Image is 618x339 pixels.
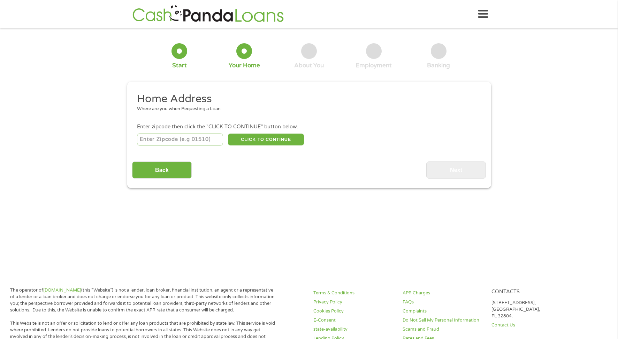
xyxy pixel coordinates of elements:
input: Back [132,161,192,179]
a: Do Not Sell My Personal Information [403,317,483,324]
input: Enter Zipcode (e.g 01510) [137,134,223,145]
a: state-availability [313,326,394,333]
div: Enter zipcode then click the "CLICK TO CONTINUE" button below. [137,123,481,131]
div: Employment [356,62,392,69]
a: Terms & Conditions [313,290,394,296]
p: The operator of (this “Website”) is not a lender, loan broker, financial institution, an agent or... [10,287,278,314]
h2: Home Address [137,92,476,106]
input: Next [426,161,486,179]
div: Banking [427,62,450,69]
a: Cookies Policy [313,308,394,315]
div: About You [294,62,324,69]
div: Start [172,62,187,69]
img: GetLoanNow Logo [130,4,286,24]
a: Privacy Policy [313,299,394,306]
a: Complaints [403,308,483,315]
a: Scams and Fraud [403,326,483,333]
a: FAQs [403,299,483,306]
div: Your Home [229,62,260,69]
a: E-Consent [313,317,394,324]
a: Contact Us [491,322,572,329]
div: Where are you when Requesting a Loan. [137,106,476,113]
a: APR Charges [403,290,483,296]
button: CLICK TO CONTINUE [228,134,304,145]
h4: Contacts [491,289,572,295]
p: [STREET_ADDRESS], [GEOGRAPHIC_DATA], FL 32804. [491,300,572,319]
a: [DOMAIN_NAME] [43,287,81,293]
